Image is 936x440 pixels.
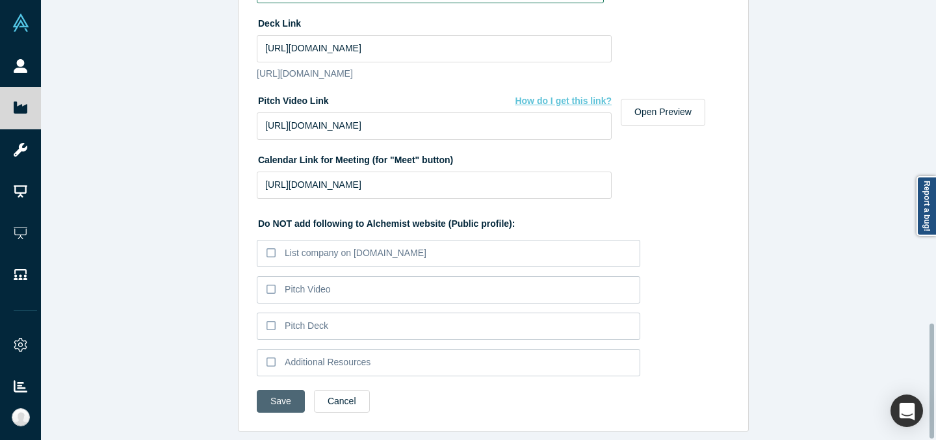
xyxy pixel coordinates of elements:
span: How do I get this link? [515,96,612,106]
div: Pitch Deck [285,319,328,333]
img: Alchemist Vault Logo [12,14,30,32]
label: Pitch Video Link [257,90,612,108]
label: Calendar Link for Meeting (for "Meet" button) [257,149,453,167]
button: Open Preview [621,99,705,126]
input: Demo Day Presentation link [257,35,612,62]
label: Do NOT add following to Alchemist website (Public profile): [257,213,730,231]
label: Deck Link [257,12,301,31]
img: Ally Hoang's Account [12,408,30,426]
input: Add Demo Day pitch link here [257,112,612,140]
div: Pitch Video [285,283,331,296]
div: Additional Resources [285,356,370,369]
button: Cancel [314,390,370,413]
p: [URL][DOMAIN_NAME] [257,67,612,81]
div: List company on [DOMAIN_NAME] [285,246,426,260]
button: Save [257,390,305,413]
a: Report a bug! [916,176,936,236]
